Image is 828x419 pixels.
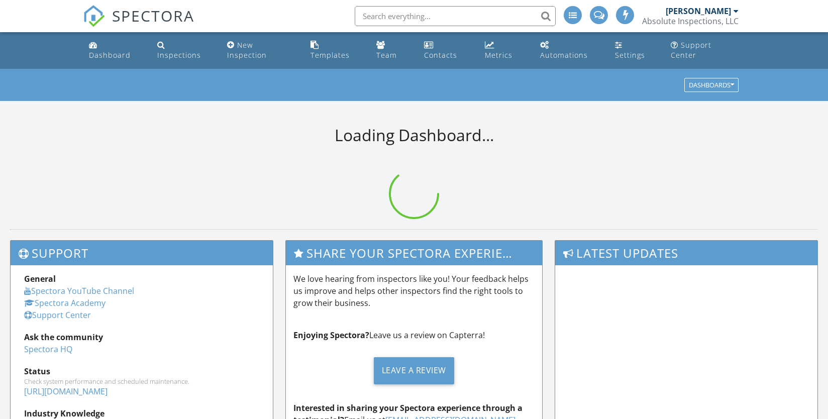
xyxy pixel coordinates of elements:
div: Inspections [157,50,201,60]
div: Settings [615,50,645,60]
a: SPECTORA [83,14,194,35]
a: Spectora Academy [24,297,106,308]
strong: General [24,273,56,284]
a: Spectora YouTube Channel [24,285,134,296]
div: Dashboards [689,82,734,89]
div: Absolute Inspections, LLC [642,16,739,26]
div: [PERSON_NAME] [666,6,731,16]
h3: Share Your Spectora Experience [286,241,542,265]
a: Leave a Review [293,349,535,392]
div: Support Center [671,40,711,60]
a: Inspections [153,36,215,65]
div: Status [24,365,259,377]
div: Metrics [485,50,512,60]
div: Leave a Review [374,357,454,384]
h3: Support [11,241,273,265]
a: New Inspection [223,36,298,65]
div: Team [376,50,397,60]
div: Contacts [424,50,457,60]
p: Leave us a review on Capterra! [293,329,535,341]
a: Dashboard [85,36,145,65]
strong: Enjoying Spectora? [293,330,369,341]
a: Spectora HQ [24,344,72,355]
div: New Inspection [227,40,267,60]
a: Support Center [667,36,743,65]
button: Dashboards [684,78,739,92]
a: Settings [611,36,659,65]
div: Templates [310,50,350,60]
a: Support Center [24,309,91,321]
div: Automations [540,50,588,60]
a: Contacts [420,36,473,65]
p: We love hearing from inspectors like you! Your feedback helps us improve and helps other inspecto... [293,273,535,309]
div: Dashboard [89,50,131,60]
h3: Latest Updates [555,241,817,265]
span: SPECTORA [112,5,194,26]
a: [URL][DOMAIN_NAME] [24,386,108,397]
a: Team [372,36,412,65]
a: Metrics [481,36,528,65]
input: Search everything... [355,6,556,26]
a: Automations (Advanced) [536,36,603,65]
div: Check system performance and scheduled maintenance. [24,377,259,385]
img: The Best Home Inspection Software - Spectora [83,5,105,27]
div: Ask the community [24,331,259,343]
a: Templates [306,36,364,65]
